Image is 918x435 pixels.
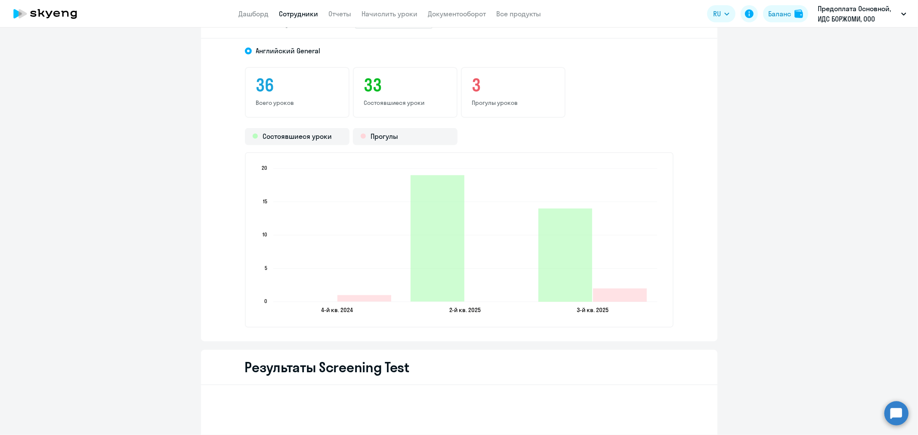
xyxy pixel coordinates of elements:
[713,9,721,19] span: RU
[472,99,554,107] p: Прогулы уроков
[256,99,338,107] p: Всего уроков
[265,265,267,271] text: 5
[577,306,609,314] text: 3-й кв. 2025
[279,9,318,18] a: Сотрудники
[329,9,352,18] a: Отчеты
[497,9,541,18] a: Все продукты
[256,46,321,55] span: Английский General
[818,3,898,24] p: Предоплата Основной, ИДС БОРЖОМИ, ООО
[813,3,911,24] button: Предоплата Основной, ИДС БОРЖОМИ, ООО
[593,288,647,302] path: 2025-08-06T21:00:00.000Z Прогулы 2
[364,99,446,107] p: Состоявшиеся уроки
[538,208,592,302] path: 2025-08-06T21:00:00.000Z Состоявшиеся уроки 14
[321,306,353,314] text: 4-й кв. 2024
[264,298,267,305] text: 0
[472,75,554,95] h3: 3
[263,198,267,205] text: 15
[449,306,481,314] text: 2-й кв. 2025
[239,9,269,18] a: Дашборд
[353,128,457,145] div: Прогулы
[245,128,349,145] div: Состоявшиеся уроки
[707,5,736,22] button: RU
[362,9,418,18] a: Начислить уроки
[364,75,446,95] h3: 33
[794,9,803,18] img: balance
[763,5,808,22] button: Балансbalance
[262,165,267,172] text: 20
[245,358,410,376] h2: Результаты Screening Test
[411,175,464,302] path: 2025-06-25T21:00:00.000Z Состоявшиеся уроки 19
[337,295,391,302] path: 2024-12-28T21:00:00.000Z Прогулы 1
[768,9,791,19] div: Баланс
[256,75,338,95] h3: 36
[428,9,486,18] a: Документооборот
[263,232,267,238] text: 10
